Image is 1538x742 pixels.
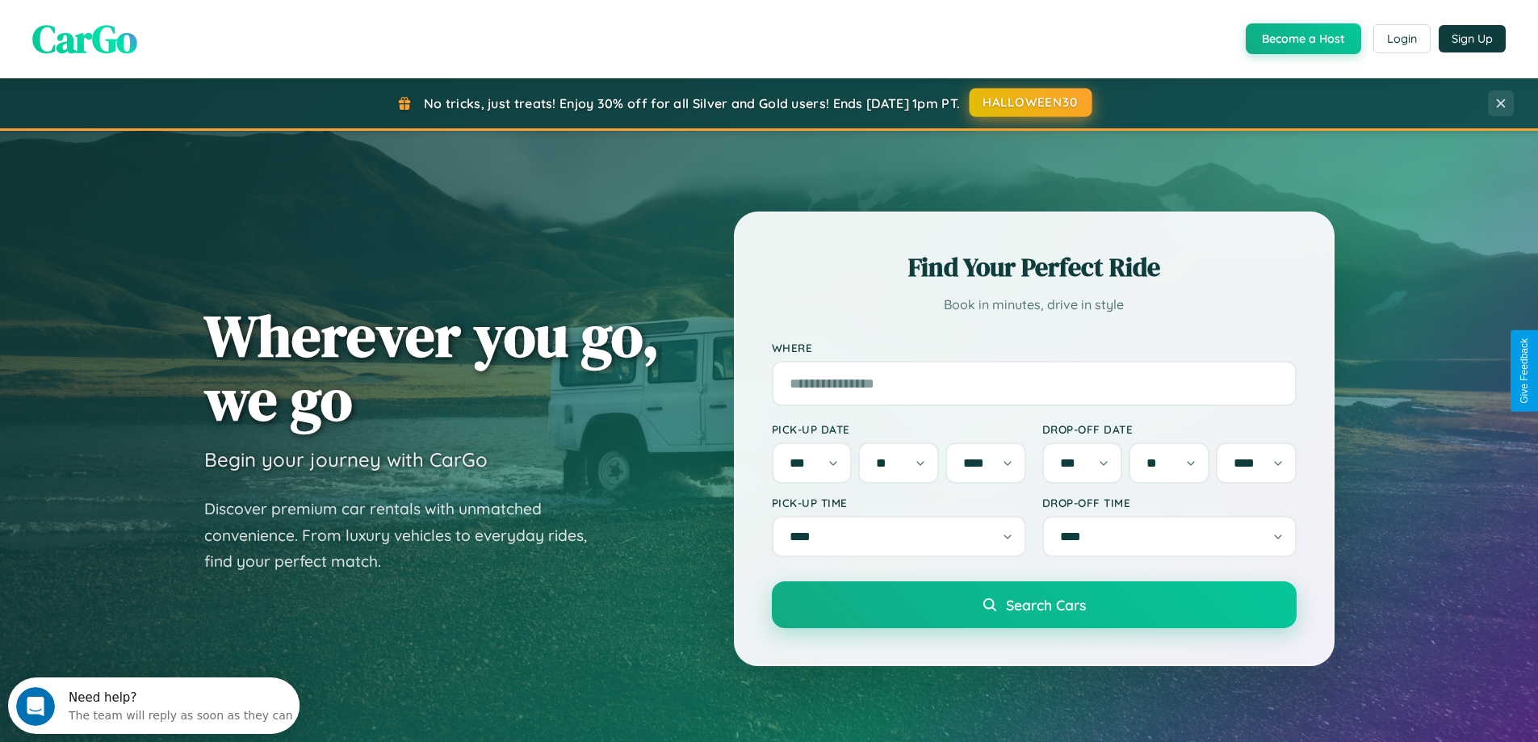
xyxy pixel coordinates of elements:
[1042,422,1297,436] label: Drop-off Date
[1246,23,1361,54] button: Become a Host
[1439,25,1506,52] button: Sign Up
[772,249,1297,285] h2: Find Your Perfect Ride
[8,677,300,734] iframe: Intercom live chat discovery launcher
[772,496,1026,509] label: Pick-up Time
[772,581,1297,628] button: Search Cars
[204,496,608,575] p: Discover premium car rentals with unmatched convenience. From luxury vehicles to everyday rides, ...
[1006,596,1086,614] span: Search Cars
[61,27,285,44] div: The team will reply as soon as they can
[772,341,1297,354] label: Where
[16,687,55,726] iframe: Intercom live chat
[970,88,1092,117] button: HALLOWEEN30
[32,12,137,65] span: CarGo
[204,447,488,472] h3: Begin your journey with CarGo
[61,14,285,27] div: Need help?
[204,304,660,431] h1: Wherever you go, we go
[6,6,300,51] div: Open Intercom Messenger
[772,293,1297,317] p: Book in minutes, drive in style
[1373,24,1431,53] button: Login
[1042,496,1297,509] label: Drop-off Time
[424,95,960,111] span: No tricks, just treats! Enjoy 30% off for all Silver and Gold users! Ends [DATE] 1pm PT.
[1519,338,1530,404] div: Give Feedback
[772,422,1026,436] label: Pick-up Date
